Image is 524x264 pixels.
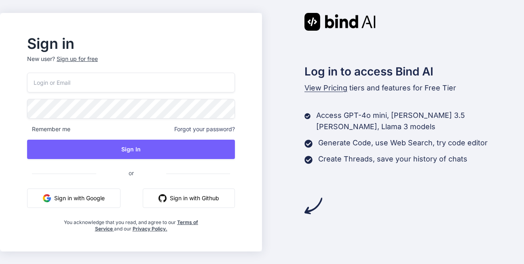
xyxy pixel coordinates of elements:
[27,55,235,73] p: New user?
[304,63,524,80] h2: Log in to access Bind AI
[304,197,322,215] img: arrow
[62,214,201,232] div: You acknowledge that you read, and agree to our and our
[95,219,199,232] a: Terms of Service
[43,194,51,202] img: google
[27,189,120,208] button: Sign in with Google
[304,13,376,31] img: Bind AI logo
[57,55,98,63] div: Sign up for free
[174,125,235,133] span: Forgot your password?
[27,125,70,133] span: Remember me
[304,84,347,92] span: View Pricing
[158,194,167,202] img: github
[27,140,235,159] button: Sign In
[316,110,524,132] p: Access GPT-4o mini, [PERSON_NAME] 3.5 [PERSON_NAME], Llama 3 models
[27,73,235,92] input: Login or Email
[96,163,166,183] span: or
[318,137,488,149] p: Generate Code, use Web Search, try code editor
[143,189,235,208] button: Sign in with Github
[27,37,235,50] h2: Sign in
[318,153,467,165] p: Create Threads, save your history of chats
[304,82,524,94] p: tiers and features for Free Tier
[133,226,167,232] a: Privacy Policy.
